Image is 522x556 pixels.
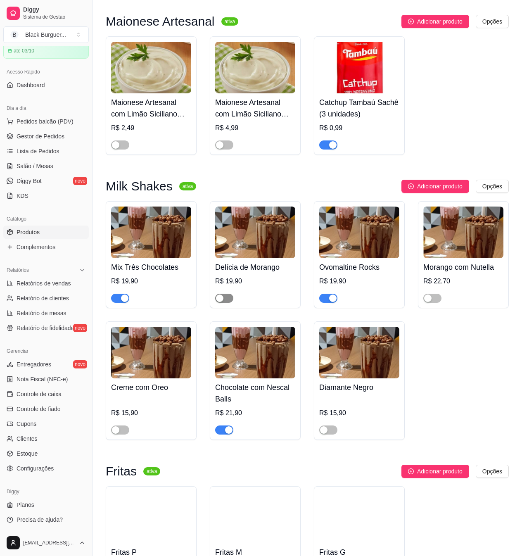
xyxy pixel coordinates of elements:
[3,115,89,128] button: Pedidos balcão (PDV)
[3,3,89,23] a: DiggySistema de Gestão
[17,390,62,398] span: Controle de caixa
[476,15,509,28] button: Opções
[3,189,89,202] a: KDS
[111,327,191,378] img: product-image
[401,15,469,28] button: Adicionar produto
[17,177,42,185] span: Diggy Bot
[3,321,89,335] a: Relatório de fidelidadenovo
[215,97,295,120] h4: Maionese Artesanal com Limão Siciliano 100mL
[17,375,68,383] span: Nota Fiscal (NFC-e)
[17,243,55,251] span: Complementos
[3,307,89,320] a: Relatório de mesas
[3,498,89,511] a: Planos
[17,162,53,170] span: Salão / Mesas
[215,123,295,133] div: R$ 4,99
[17,449,38,458] span: Estoque
[3,292,89,305] a: Relatório de clientes
[408,19,414,24] span: plus-circle
[17,294,69,302] span: Relatório de clientes
[476,465,509,478] button: Opções
[17,117,74,126] span: Pedidos balcão (PDV)
[401,465,469,478] button: Adicionar produto
[3,513,89,526] a: Precisa de ajuda?
[408,468,414,474] span: plus-circle
[3,373,89,386] a: Nota Fiscal (NFC-e)
[3,485,89,498] div: Diggy
[319,97,399,120] h4: Catchup Tambaú Sachê (3 unidades)
[417,17,463,26] span: Adicionar produto
[7,267,29,273] span: Relatórios
[17,435,38,443] span: Clientes
[14,48,34,54] article: até 03/10
[3,65,89,78] div: Acesso Rápido
[111,408,191,418] div: R$ 15,90
[319,123,399,133] div: R$ 0,99
[111,123,191,133] div: R$ 2,49
[3,174,89,188] a: Diggy Botnovo
[3,78,89,92] a: Dashboard
[3,358,89,371] a: Entregadoresnovo
[25,31,66,39] div: Black Burguer ...
[17,132,64,140] span: Gestor de Pedidos
[106,466,137,476] h3: Fritas
[17,147,59,155] span: Lista de Pedidos
[215,492,295,543] img: product-image
[17,464,54,473] span: Configurações
[319,261,399,273] h4: Ovomaltine Rocks
[3,345,89,358] div: Gerenciar
[215,382,295,405] h4: Chocolate com Nescal Balls
[23,6,85,14] span: Diggy
[319,492,399,543] img: product-image
[3,387,89,401] a: Controle de caixa
[3,240,89,254] a: Complementos
[319,207,399,258] img: product-image
[319,382,399,393] h4: Diamante Negro
[215,261,295,273] h4: Delícia de Morango
[417,467,463,476] span: Adicionar produto
[106,17,215,26] h3: Maionese Artesanal
[3,447,89,460] a: Estoque
[17,360,51,368] span: Entregadores
[111,207,191,258] img: product-image
[143,467,160,475] sup: ativa
[111,97,191,120] h4: Maionese Artesanal com Limão Siciliano 30mL
[111,492,191,543] img: product-image
[3,417,89,430] a: Cupons
[3,159,89,173] a: Salão / Mesas
[17,228,40,236] span: Produtos
[17,192,28,200] span: KDS
[423,276,503,286] div: R$ 22,70
[482,17,502,26] span: Opções
[3,462,89,475] a: Configurações
[106,181,173,191] h3: Milk Shakes
[423,207,503,258] img: product-image
[10,31,19,39] span: B
[3,130,89,143] a: Gestor de Pedidos
[482,182,502,191] span: Opções
[3,277,89,290] a: Relatórios de vendas
[423,261,503,273] h4: Morango com Nutella
[215,327,295,378] img: product-image
[17,279,71,288] span: Relatórios de vendas
[319,276,399,286] div: R$ 19,90
[111,261,191,273] h4: Mix Três Chocolates
[319,408,399,418] div: R$ 15,90
[17,405,61,413] span: Controle de fiado
[23,14,85,20] span: Sistema de Gestão
[221,17,238,26] sup: ativa
[3,145,89,158] a: Lista de Pedidos
[215,207,295,258] img: product-image
[111,276,191,286] div: R$ 19,90
[215,408,295,418] div: R$ 21,90
[23,539,76,546] span: [EMAIL_ADDRESS][DOMAIN_NAME]
[3,212,89,226] div: Catálogo
[17,501,34,509] span: Planos
[111,382,191,393] h4: Creme com Oreo
[417,182,463,191] span: Adicionar produto
[17,420,36,428] span: Cupons
[482,467,502,476] span: Opções
[3,432,89,445] a: Clientes
[319,42,399,93] img: product-image
[3,402,89,416] a: Controle de fiado
[3,102,89,115] div: Dia a dia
